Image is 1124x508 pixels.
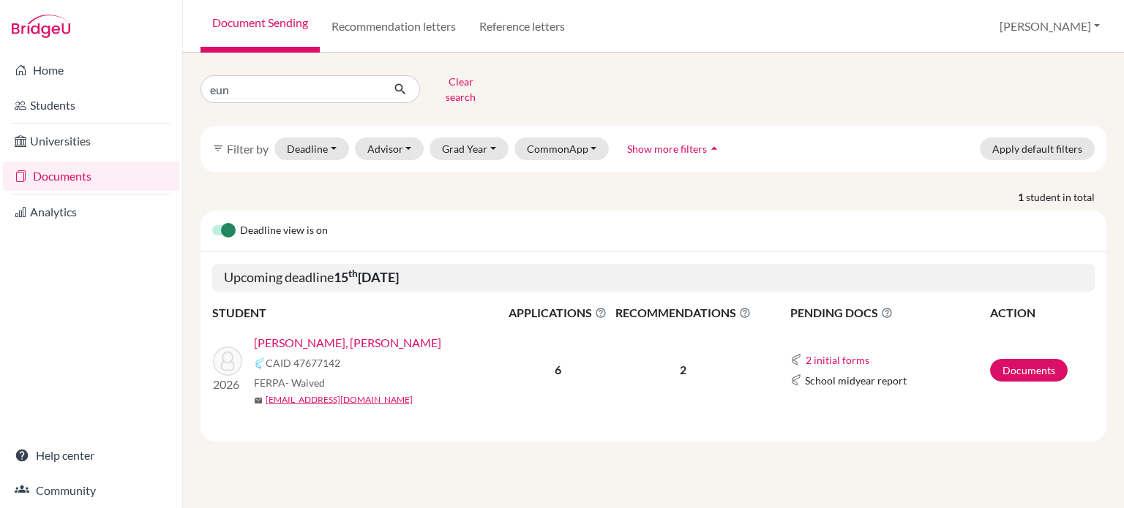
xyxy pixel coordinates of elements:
[212,264,1095,292] h5: Upcoming deadline
[274,137,349,160] button: Deadline
[3,441,179,470] a: Help center
[12,15,70,38] img: Bridge-U
[555,363,561,376] b: 6
[254,334,441,352] a: [PERSON_NAME], [PERSON_NAME]
[3,56,179,85] a: Home
[334,269,399,285] b: 15 [DATE]
[627,143,707,155] span: Show more filters
[993,12,1106,40] button: [PERSON_NAME]
[3,91,179,120] a: Students
[254,375,325,390] span: FERPA
[1018,189,1026,205] strong: 1
[615,137,734,160] button: Show more filtersarrow_drop_up
[420,70,501,108] button: Clear search
[805,373,907,388] span: School midyear report
[506,304,610,322] span: APPLICATIONS
[254,396,263,405] span: mail
[213,346,242,376] img: Eun, Beom Woo
[266,355,340,371] span: CAID 47677142
[990,359,1068,382] a: Documents
[3,476,179,505] a: Community
[227,142,269,156] span: Filter by
[790,374,802,386] img: Common App logo
[989,303,1095,322] th: ACTION
[348,268,358,279] sup: th
[611,361,754,379] p: 2
[514,137,610,160] button: CommonApp
[201,75,382,103] input: Find student by name...
[266,393,413,406] a: [EMAIL_ADDRESS][DOMAIN_NAME]
[254,357,266,369] img: Common App logo
[212,143,224,154] i: filter_list
[611,304,754,322] span: RECOMMENDATIONS
[355,137,424,160] button: Advisor
[1026,189,1106,205] span: student in total
[285,376,325,389] span: - Waived
[213,376,242,393] p: 2026
[430,137,509,160] button: Grad Year
[707,141,722,156] i: arrow_drop_up
[790,304,989,322] span: PENDING DOCS
[805,352,870,368] button: 2 initial forms
[980,137,1095,160] button: Apply default filters
[3,197,179,227] a: Analytics
[212,303,505,322] th: STUDENT
[3,162,179,191] a: Documents
[240,222,328,240] span: Deadline view is on
[3,126,179,156] a: Universities
[790,354,802,365] img: Common App logo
